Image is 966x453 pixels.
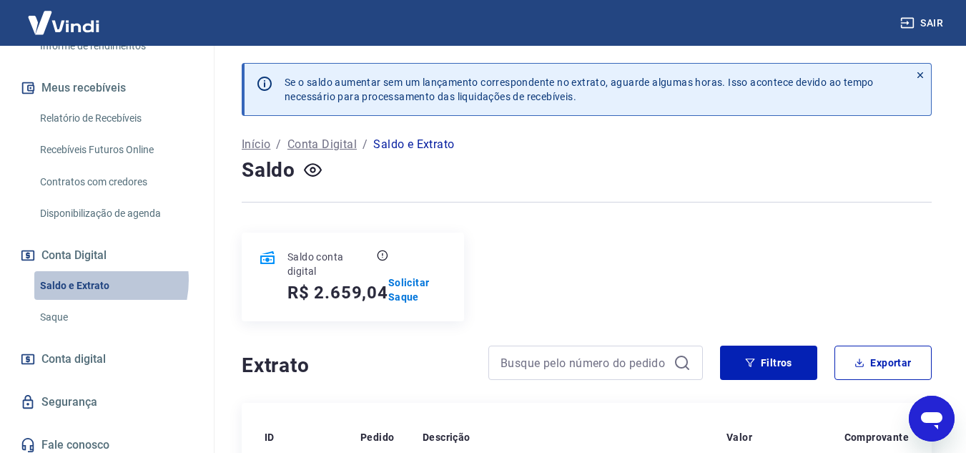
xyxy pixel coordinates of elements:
a: Informe de rendimentos [34,31,197,61]
button: Exportar [834,346,932,380]
img: Vindi [17,1,110,44]
span: Conta digital [41,349,106,369]
p: Saldo conta digital [287,250,374,278]
h4: Saldo [242,156,295,185]
button: Sair [897,10,949,36]
a: Saque [34,303,197,332]
p: / [276,136,281,153]
a: Conta digital [17,344,197,375]
p: Descrição [423,430,470,444]
p: Valor [726,430,752,444]
h4: Extrato [242,351,471,380]
iframe: Botão para abrir a janela de mensagens [909,396,955,442]
a: Solicitar Saque [388,276,447,304]
p: Pedido [360,430,394,444]
input: Busque pelo número do pedido [501,352,668,374]
a: Contratos com credores [34,167,197,197]
a: Disponibilização de agenda [34,199,197,228]
a: Início [242,136,270,153]
a: Saldo e Extrato [34,271,197,301]
button: Filtros [720,346,817,380]
a: Conta Digital [287,136,357,153]
a: Relatório de Recebíveis [34,104,197,133]
p: Se o saldo aumentar sem um lançamento correspondente no extrato, aguarde algumas horas. Isso acon... [285,75,874,104]
button: Conta Digital [17,240,197,271]
p: / [363,136,368,153]
a: Segurança [17,386,197,418]
p: Comprovante [844,430,909,444]
p: ID [265,430,275,444]
h5: R$ 2.659,04 [287,281,388,304]
button: Meus recebíveis [17,72,197,104]
p: Saldo e Extrato [373,136,454,153]
a: Recebíveis Futuros Online [34,135,197,165]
